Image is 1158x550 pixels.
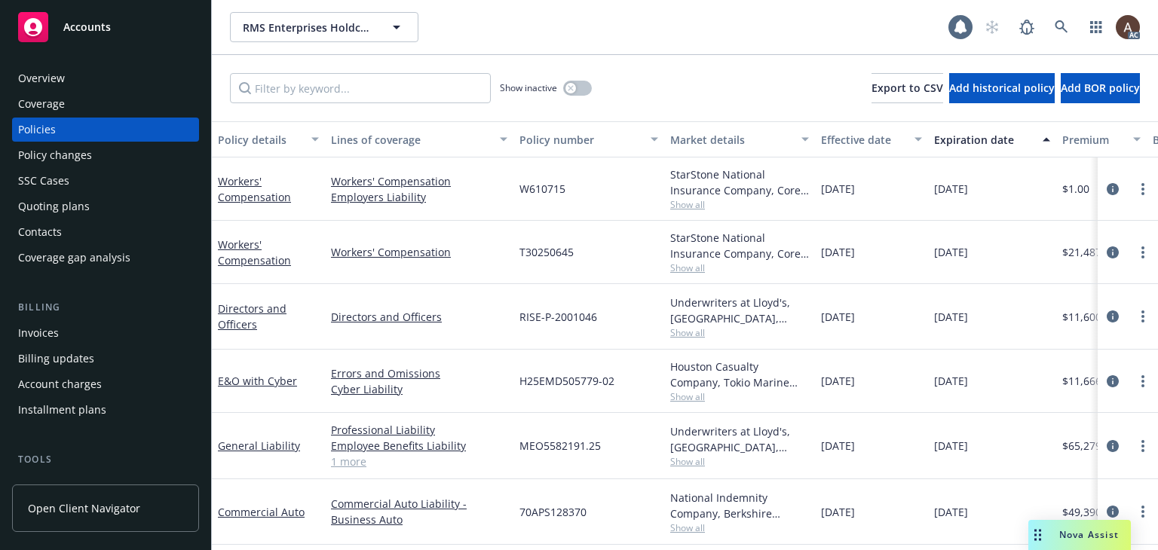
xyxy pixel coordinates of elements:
a: Commercial Auto [218,505,305,519]
button: Policy details [212,121,325,157]
span: Show all [670,390,809,403]
a: more [1134,243,1152,261]
a: circleInformation [1104,372,1122,390]
button: Expiration date [928,121,1056,157]
div: National Indemnity Company, Berkshire Hathaway Specialty Insurance, CRC Group [670,490,809,521]
span: Show all [670,261,809,274]
span: $21,487.00 [1062,244,1117,260]
a: Contacts [12,220,199,244]
a: Workers' Compensation [218,174,291,204]
a: Start snowing [977,12,1007,42]
span: Add historical policy [949,81,1055,95]
a: Directors and Officers [331,309,507,325]
div: Coverage [18,92,65,116]
span: [DATE] [934,244,968,260]
a: circleInformation [1104,437,1122,455]
div: Policy number [519,132,642,148]
div: StarStone National Insurance Company, Core Specialty [670,167,809,198]
div: Underwriters at Lloyd's, [GEOGRAPHIC_DATA], [PERSON_NAME] of [GEOGRAPHIC_DATA], [GEOGRAPHIC_DATA] [670,423,809,455]
div: Billing [12,300,199,315]
span: RMS Enterprises Holdco, LLC [243,20,373,35]
a: Cyber Liability [331,381,507,397]
div: Policy changes [18,143,92,167]
a: Errors and Omissions [331,365,507,381]
div: Contacts [18,220,62,244]
span: Show inactive [500,81,557,94]
a: E&O with Cyber [218,374,297,388]
a: Overview [12,66,199,90]
span: $65,279.00 [1062,438,1117,454]
span: [DATE] [934,438,968,454]
span: [DATE] [934,504,968,520]
span: MEO5582191.25 [519,438,601,454]
div: Billing updates [18,347,94,371]
div: Coverage gap analysis [18,246,130,270]
span: RISE-P-2001046 [519,309,597,325]
a: Billing updates [12,347,199,371]
span: [DATE] [821,373,855,389]
a: SSC Cases [12,169,199,193]
a: General Liability [218,438,300,453]
span: W610715 [519,181,565,197]
span: $49,390.00 [1062,504,1117,520]
div: StarStone National Insurance Company, Core Specialty, Amwins [670,230,809,261]
span: Nova Assist [1059,528,1119,541]
span: Add BOR policy [1061,81,1140,95]
a: Directors and Officers [218,301,286,332]
div: Drag to move [1028,520,1047,550]
div: Tools [12,452,199,467]
a: more [1134,180,1152,198]
span: [DATE] [821,244,855,260]
span: $1.00 [1062,181,1089,197]
span: Show all [670,521,809,534]
span: 70APS128370 [519,504,587,520]
a: Policies [12,118,199,142]
a: Quoting plans [12,194,199,218]
button: Policy number [513,121,664,157]
img: photo [1116,15,1140,39]
button: RMS Enterprises Holdco, LLC [230,12,418,42]
div: Lines of coverage [331,132,491,148]
button: Nova Assist [1028,520,1131,550]
a: Workers' Compensation [331,244,507,260]
input: Filter by keyword... [230,73,491,103]
button: Premium [1056,121,1147,157]
span: [DATE] [934,309,968,325]
div: Quoting plans [18,194,90,218]
div: Policy details [218,132,302,148]
span: T30250645 [519,244,574,260]
button: Market details [664,121,815,157]
a: Switch app [1081,12,1111,42]
div: Market details [670,132,792,148]
div: Policies [18,118,56,142]
div: Expiration date [934,132,1034,148]
span: [DATE] [821,309,855,325]
a: circleInformation [1104,180,1122,198]
a: Workers' Compensation [331,173,507,189]
span: Accounts [63,21,111,33]
a: Coverage gap analysis [12,246,199,270]
button: Add BOR policy [1061,73,1140,103]
span: [DATE] [934,181,968,197]
a: more [1134,372,1152,390]
a: circleInformation [1104,503,1122,521]
div: Invoices [18,321,59,345]
a: Employee Benefits Liability [331,438,507,454]
a: circleInformation [1104,243,1122,261]
a: Policy changes [12,143,199,167]
span: [DATE] [821,504,855,520]
div: SSC Cases [18,169,69,193]
button: Effective date [815,121,928,157]
a: Accounts [12,6,199,48]
a: Commercial Auto Liability - Business Auto [331,496,507,527]
a: Professional Liability [331,422,507,438]
div: Houston Casualty Company, Tokio Marine HCC [670,359,809,390]
span: Show all [670,455,809,468]
a: circleInformation [1104,307,1122,325]
a: Installment plans [12,398,199,422]
div: Overview [18,66,65,90]
span: [DATE] [821,181,855,197]
a: more [1134,307,1152,325]
span: [DATE] [934,373,968,389]
a: Employers Liability [331,189,507,205]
